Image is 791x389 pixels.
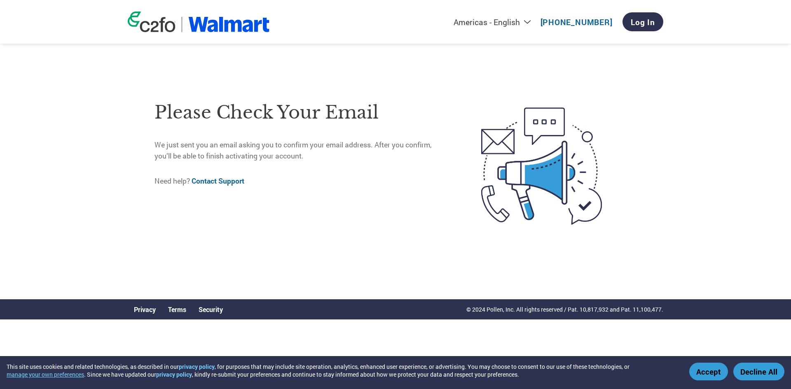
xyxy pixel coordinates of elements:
div: This site uses cookies and related technologies, as described in our , for purposes that may incl... [7,363,677,378]
a: Privacy [134,305,156,314]
p: We just sent you an email asking you to confirm your email address. After you confirm, you’ll be ... [154,140,447,161]
p: Need help? [154,176,447,186]
a: Security [199,305,223,314]
button: Decline All [733,363,784,380]
img: Walmart [188,17,269,32]
button: Accept [689,363,728,380]
a: Contact Support [192,176,244,186]
a: [PHONE_NUMBER] [541,17,613,27]
a: Terms [168,305,186,314]
h1: Please check your email [154,99,447,126]
p: © 2024 Pollen, Inc. All rights reserved / Pat. 10,817,932 and Pat. 11,100,477. [466,305,663,314]
img: open-email [447,93,637,239]
img: c2fo logo [128,12,176,32]
a: privacy policy [156,370,192,378]
a: Log In [623,12,663,31]
a: privacy policy [179,363,215,370]
button: manage your own preferences [7,370,84,378]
